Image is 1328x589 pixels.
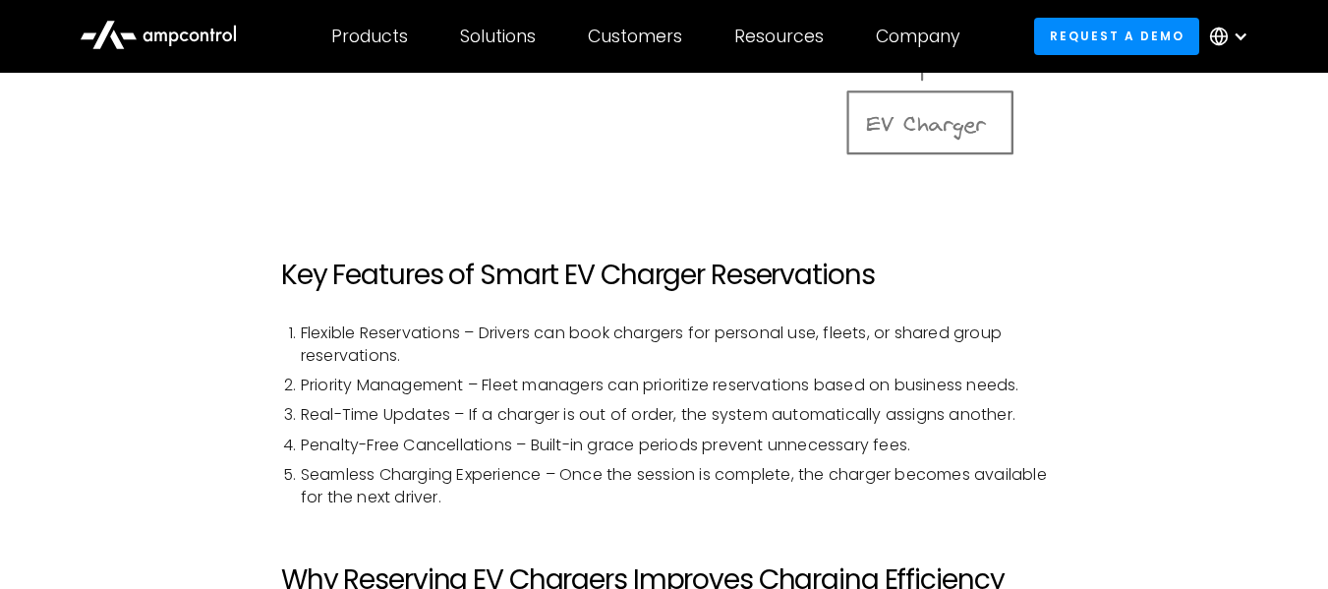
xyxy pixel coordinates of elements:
div: Resources [734,26,824,47]
h2: Key Features of Smart EV Charger Reservations [281,259,1047,292]
div: Customers [588,26,682,47]
div: Products [331,26,408,47]
div: Company [876,26,960,47]
li: Real-Time Updates – If a charger is out of order, the system automatically assigns another. [301,404,1047,426]
li: Priority Management – Fleet managers can prioritize reservations based on business needs. [301,375,1047,396]
li: Penalty-Free Cancellations – Built-in grace periods prevent unnecessary fees. [301,435,1047,456]
li: Flexible Reservations – Drivers can book chargers for personal use, fleets, or shared group reser... [301,323,1047,367]
div: Solutions [460,26,536,47]
a: Request a demo [1034,18,1199,54]
li: Seamless Charging Experience – Once the session is complete, the charger becomes available for th... [301,464,1047,508]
